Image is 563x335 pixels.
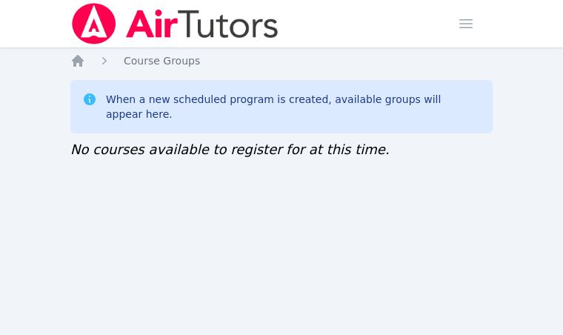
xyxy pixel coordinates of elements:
div: When a new scheduled program is created, available groups will appear here. [106,92,481,122]
span: Course Groups [124,55,200,67]
a: Course Groups [124,53,200,68]
img: Air Tutors [70,3,280,44]
nav: Breadcrumb [70,53,493,68]
span: No courses available to register for at this time. [70,142,390,157]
